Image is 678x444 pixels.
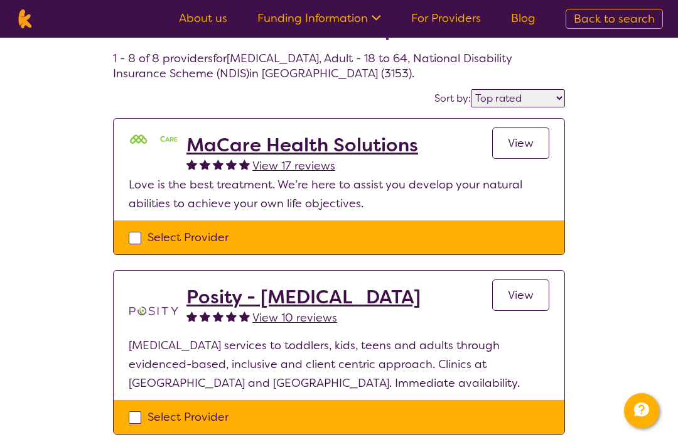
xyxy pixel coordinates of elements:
[434,92,471,105] label: Sort by:
[226,159,237,170] img: fullstar
[200,159,210,170] img: fullstar
[186,159,197,170] img: fullstar
[257,11,381,26] a: Funding Information
[129,336,549,393] p: [MEDICAL_DATA] services to toddlers, kids, teens and adults through evidenced-based, inclusive an...
[186,134,418,156] a: MaCare Health Solutions
[574,11,655,26] span: Back to search
[129,286,179,336] img: t1bslo80pcylnzwjhndq.png
[508,136,534,151] span: View
[239,311,250,322] img: fullstar
[186,311,197,322] img: fullstar
[252,158,335,173] span: View 17 reviews
[213,159,223,170] img: fullstar
[252,310,337,325] span: View 10 reviews
[129,134,179,146] img: mgttalrdbt23wl6urpfy.png
[492,279,549,311] a: View
[129,175,549,213] p: Love is the best treatment. We’re here to assist you develop your natural abilities to achieve yo...
[511,11,535,26] a: Blog
[179,11,227,26] a: About us
[252,308,337,327] a: View 10 reviews
[566,9,663,29] a: Back to search
[411,11,481,26] a: For Providers
[226,311,237,322] img: fullstar
[15,9,35,28] img: Karista logo
[200,311,210,322] img: fullstar
[186,286,421,308] a: Posity - [MEDICAL_DATA]
[252,156,335,175] a: View 17 reviews
[624,393,659,428] button: Channel Menu
[508,288,534,303] span: View
[206,18,472,41] h2: Select one or more providers
[239,159,250,170] img: fullstar
[492,127,549,159] a: View
[213,311,223,322] img: fullstar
